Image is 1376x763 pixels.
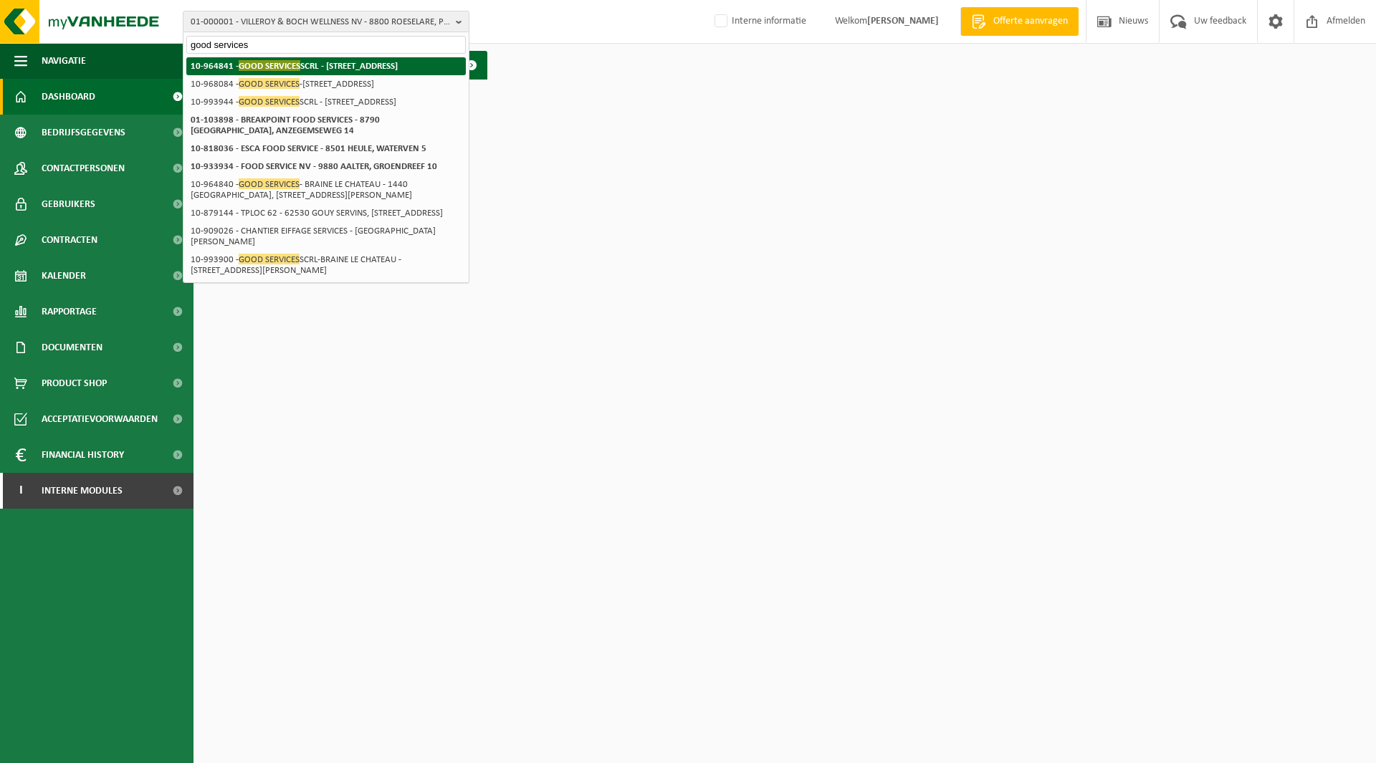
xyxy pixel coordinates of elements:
[239,254,300,264] span: GOOD SERVICES
[42,401,158,437] span: Acceptatievoorwaarden
[960,7,1079,36] a: Offerte aanvragen
[191,11,450,33] span: 01-000001 - VILLEROY & BOCH WELLNESS NV - 8800 ROESELARE, POPULIERSTRAAT 1
[239,60,300,71] span: GOOD SERVICES
[42,79,95,115] span: Dashboard
[191,144,426,153] strong: 10-818036 - ESCA FOOD SERVICE - 8501 HEULE, WATERVEN 5
[186,251,466,279] li: 10-993900 - SCRL-BRAINE LE CHATEAU - [STREET_ADDRESS][PERSON_NAME]
[186,204,466,222] li: 10-879144 - TPLOC 62 - 62530 GOUY SERVINS, [STREET_ADDRESS]
[990,14,1071,29] span: Offerte aanvragen
[186,36,466,54] input: Zoeken naar gekoppelde vestigingen
[712,11,806,32] label: Interne informatie
[42,43,86,79] span: Navigatie
[239,78,300,89] span: GOOD SERVICES
[239,178,300,189] span: GOOD SERVICES
[867,16,939,27] strong: [PERSON_NAME]
[42,115,125,150] span: Bedrijfsgegevens
[42,186,95,222] span: Gebruikers
[186,222,466,251] li: 10-909026 - CHANTIER EIFFAGE SERVICES - [GEOGRAPHIC_DATA][PERSON_NAME]
[42,258,86,294] span: Kalender
[14,473,27,509] span: I
[186,75,466,93] li: 10-968084 - -[STREET_ADDRESS]
[186,176,466,204] li: 10-964840 - - BRAINE LE CHATEAU - 1440 [GEOGRAPHIC_DATA], [STREET_ADDRESS][PERSON_NAME]
[42,294,97,330] span: Rapportage
[42,437,124,473] span: Financial History
[183,11,469,32] button: 01-000001 - VILLEROY & BOCH WELLNESS NV - 8800 ROESELARE, POPULIERSTRAAT 1
[42,473,123,509] span: Interne modules
[42,365,107,401] span: Product Shop
[191,115,380,135] strong: 01-103898 - BREAKPOINT FOOD SERVICES - 8790 [GEOGRAPHIC_DATA], ANZEGEMSEWEG 14
[42,150,125,186] span: Contactpersonen
[191,162,437,171] strong: 10-933934 - FOOD SERVICE NV - 9880 AALTER, GROENDREEF 10
[191,60,398,71] strong: 10-964841 - SCRL - [STREET_ADDRESS]
[186,279,466,297] li: 10-933933 - FOOD SERVICE NV- WERF - 9070 [STREET_ADDRESS]
[186,93,466,111] li: 10-993944 - SCRL - [STREET_ADDRESS]
[42,330,102,365] span: Documenten
[42,222,97,258] span: Contracten
[239,96,300,107] span: GOOD SERVICES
